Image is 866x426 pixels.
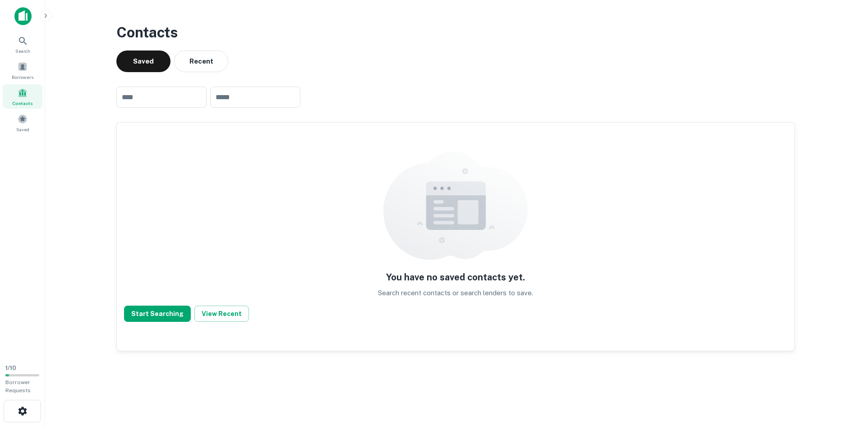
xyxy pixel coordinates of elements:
[5,365,16,371] span: 1 / 10
[3,32,42,56] a: Search
[3,84,42,109] a: Contacts
[3,58,42,82] a: Borrowers
[174,50,228,72] button: Recent
[194,306,249,322] button: View Recent
[15,47,30,55] span: Search
[3,110,42,135] a: Saved
[116,22,795,43] h3: Contacts
[386,270,525,284] h5: You have no saved contacts yet.
[5,379,31,394] span: Borrower Requests
[12,100,33,107] span: Contacts
[124,306,191,322] button: Start Searching
[12,73,33,81] span: Borrowers
[116,50,170,72] button: Saved
[383,151,528,260] img: empty content
[14,7,32,25] img: capitalize-icon.png
[821,354,866,397] iframe: Chat Widget
[378,288,533,298] p: Search recent contacts or search lenders to save.
[16,126,29,133] span: Saved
